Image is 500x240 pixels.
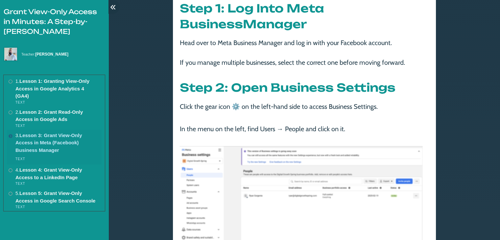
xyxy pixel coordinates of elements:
[15,182,25,185] span: text
[15,190,95,204] a: Lesson 5: Grant View-Only Access in Google Search Console
[15,166,98,181] p: .
[15,205,25,209] span: text
[15,78,89,99] a: Lesson 1: Granting View-Only Access in Google Analytics 4 (GA4)
[15,109,18,115] span: 2
[15,190,98,204] p: .
[15,132,98,154] p: .
[35,52,68,57] span: [PERSON_NAME]
[15,133,18,138] span: 3
[15,101,25,104] span: text
[21,51,105,58] p: Teacher:
[180,39,405,66] span: Head over to Meta Business Manager and log in with your Facebook account. If you manage multiple ...
[180,1,324,31] span: Step 1: Log Into Meta Business
[15,167,18,173] span: 4
[180,81,395,94] span: Step 2: Open Business Settings
[15,109,83,122] a: Lesson 2: Grant Read-Only Access in Google Ads
[4,8,97,36] span: Grant View-Only Access in Minutes: A Step-by-[PERSON_NAME]
[15,108,98,123] p: .
[15,191,18,196] span: 5
[180,125,345,133] span: In the menu on the left, find Users → People and click on it.
[15,132,82,153] a: Lesson 3: Grant View-Only Access in Meta (Facebook) Business Manager
[180,103,378,110] span: Click the gear icon ⚙️ on the left-hand side to access Business Settings.
[15,79,18,84] span: 1
[180,1,324,31] strong: Manager
[15,157,25,161] span: text
[15,78,98,100] p: .
[15,167,82,180] a: Lesson 4: Grant View-Only Access to a LinkedIn Page
[15,124,25,128] span: text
